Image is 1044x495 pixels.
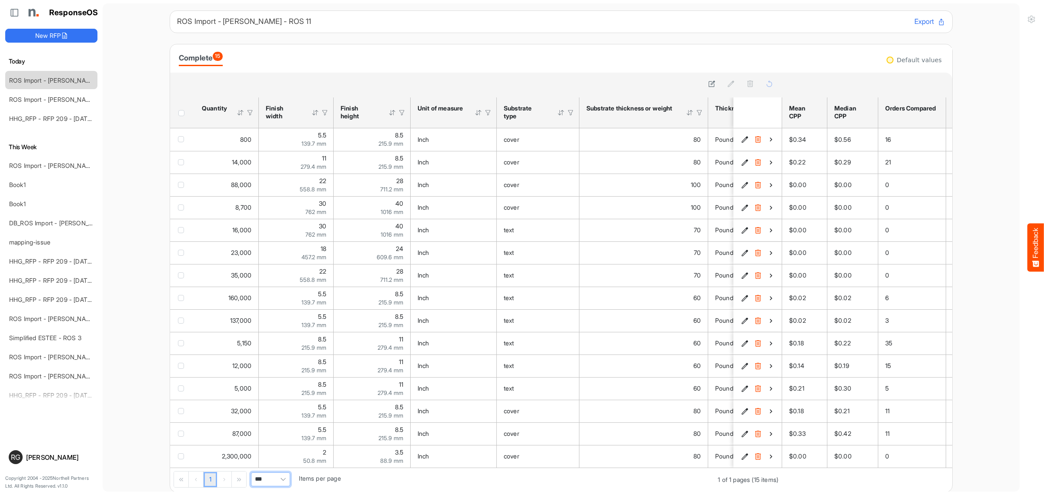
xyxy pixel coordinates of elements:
span: 22 [319,177,326,184]
td: 5.5 is template cell Column Header httpsnorthellcomontologiesmapping-rulesmeasurementhasfinishsiz... [259,287,334,309]
td: $0.18 is template cell Column Header mean-cpp [782,400,827,422]
td: 8.5 is template cell Column Header httpsnorthellcomontologiesmapping-rulesmeasurementhasfinishsiz... [334,400,411,422]
td: checkbox [170,241,195,264]
a: ROS Import - [PERSON_NAME] - Final (short) [9,353,135,361]
a: mapping-issue [9,238,50,246]
td: 8638f6fd-3a49-4f00-8767-2f7d4c4319e6 is template cell Column Header [733,287,783,309]
td: 0 is template cell Column Header orders-compared [878,219,946,241]
td: cover is template cell Column Header httpsnorthellcomontologiesmapping-rulesmaterialhassubstratem... [497,174,579,196]
h6: This Week [5,142,97,152]
a: DB_ROS Import - [PERSON_NAME] - ROS 4 [9,219,132,227]
td: checkbox [170,287,195,309]
td: text is template cell Column Header httpsnorthellcomontologiesmapping-rulesmaterialhassubstratema... [497,355,579,377]
div: Mean CPP [789,104,817,120]
td: $0.00 is template cell Column Header median-cpp [827,445,878,468]
td: Pound is template cell Column Header httpsnorthellcomontologiesmapping-rulesmaterialhasmaterialth... [708,400,821,422]
td: $0.21 is template cell Column Header median-cpp [827,400,878,422]
div: Thickness or weight unit [715,104,787,112]
td: checkbox [170,400,195,422]
span: 14,000 [232,158,251,166]
td: 22 is template cell Column Header httpsnorthellcomontologiesmapping-rulesmeasurementhasfinishsize... [259,174,334,196]
td: 28 is template cell Column Header httpsnorthellcomontologiesmapping-rulesmeasurementhasfinishsize... [334,264,411,287]
td: 73aa0067-cbc4-4319-b678-742c6ba79ec0 is template cell Column Header [733,445,783,468]
button: View [766,452,775,461]
span: $0.29 [834,158,851,166]
td: Inch is template cell Column Header httpsnorthellcomontologiesmapping-rulesmeasurementhasunitofme... [411,309,497,332]
td: 80 is template cell Column Header httpsnorthellcomontologiesmapping-rulesmaterialhasmaterialthick... [579,422,708,445]
td: 4e86cd9a-04af-40f3-ad46-3bcd3f1e340e is template cell Column Header [733,241,783,264]
td: 60 is template cell Column Header httpsnorthellcomontologiesmapping-rulesmaterialhasmaterialthick... [579,287,708,309]
td: 30 is template cell Column Header httpsnorthellcomontologiesmapping-rulesmeasurementhasfinishsize... [259,196,334,219]
td: Pound is template cell Column Header httpsnorthellcomontologiesmapping-rulesmaterialhasmaterialth... [708,309,821,332]
td: 70 is template cell Column Header httpsnorthellcomontologiesmapping-rulesmaterialhasmaterialthick... [579,219,708,241]
div: Complete [179,52,223,64]
td: text is template cell Column Header httpsnorthellcomontologiesmapping-rulesmaterialhassubstratema... [497,219,579,241]
td: $0.00 is template cell Column Header mean-cpp [782,219,827,241]
td: 22 is template cell Column Header httpsnorthellcomontologiesmapping-rulesmeasurementhasfinishsize... [259,264,334,287]
td: Inch is template cell Column Header httpsnorthellcomontologiesmapping-rulesmeasurementhasunitofme... [411,422,497,445]
span: cover [504,158,519,166]
td: 9956b159-7da0-4146-8c6b-b028266f59f7 is template cell Column Header [733,264,783,287]
td: cover is template cell Column Header httpsnorthellcomontologiesmapping-rulesmaterialhassubstratem... [497,151,579,174]
span: 11 [322,154,326,162]
td: 5 is template cell Column Header orders-compared [878,377,946,400]
td: $0.22 is template cell Column Header mean-cpp [782,151,827,174]
td: 80 is template cell Column Header httpsnorthellcomontologiesmapping-rulesmaterialhasmaterialthick... [579,128,708,151]
td: $0.00 is template cell Column Header median-cpp [827,241,878,264]
td: Pound is template cell Column Header httpsnorthellcomontologiesmapping-rulesmaterialhasmaterialth... [708,422,821,445]
td: Pound is template cell Column Header httpsnorthellcomontologiesmapping-rulesmaterialhasmaterialth... [708,219,821,241]
span: 16 [885,136,891,143]
td: cover is template cell Column Header httpsnorthellcomontologiesmapping-rulesmaterialhassubstratem... [497,400,579,422]
td: 5000 is template cell Column Header httpsnorthellcomontologiesmapping-rulesorderhasquantity [195,377,259,400]
td: cover is template cell Column Header httpsnorthellcomontologiesmapping-rulesmaterialhassubstratem... [497,128,579,151]
td: 0 is template cell Column Header orders-compared [878,174,946,196]
span: $0.22 [789,158,806,166]
button: View [766,158,775,167]
a: ROS Import - [PERSON_NAME] - ROS 4 [9,315,121,322]
td: 160000 is template cell Column Header httpsnorthellcomontologiesmapping-rulesorderhasquantity [195,287,259,309]
td: 100 is template cell Column Header httpsnorthellcomontologiesmapping-rulesmaterialhasmaterialthic... [579,174,708,196]
td: Inch is template cell Column Header httpsnorthellcomontologiesmapping-rulesmeasurementhasunitofme... [411,332,497,355]
td: $0.21 is template cell Column Header mean-cpp [782,377,827,400]
td: 11 is template cell Column Header httpsnorthellcomontologiesmapping-rulesmeasurementhasfinishsize... [334,332,411,355]
button: Edit [740,203,749,212]
td: $0.34 is template cell Column Header mean-cpp [782,128,827,151]
a: ROS Import - [PERSON_NAME] - ROS 11 [9,77,122,84]
td: text is template cell Column Header httpsnorthellcomontologiesmapping-rulesmaterialhassubstratema... [497,287,579,309]
button: Delete [753,429,762,438]
span: 215.9 mm [378,140,403,147]
td: Inch is template cell Column Header httpsnorthellcomontologiesmapping-rulesmeasurementhasunitofme... [411,128,497,151]
button: Delete [753,384,762,393]
td: 8.5 is template cell Column Header httpsnorthellcomontologiesmapping-rulesmeasurementhasfinishsiz... [334,128,411,151]
td: 18 is template cell Column Header httpsnorthellcomontologiesmapping-rulesmeasurementhasfinishsize... [259,241,334,264]
td: a88f052c-df3c-45e0-8d9b-cc5c91c7fbd7 is template cell Column Header [733,151,783,174]
span: 139.7 mm [301,140,326,147]
td: $0.02 is template cell Column Header median-cpp [827,309,878,332]
button: Delete [753,203,762,212]
td: $0.29 is template cell Column Header median-cpp [827,151,878,174]
td: $0.00 is template cell Column Header mean-cpp [782,241,827,264]
span: Inch [418,158,429,166]
span: 15 [213,52,222,61]
td: 5150 is template cell Column Header httpsnorthellcomontologiesmapping-rulesorderhasquantity [195,332,259,355]
button: Delete [753,271,762,280]
div: Orders Compared [885,104,936,112]
td: 21 is template cell Column Header orders-compared [878,151,946,174]
td: cover is template cell Column Header httpsnorthellcomontologiesmapping-rulesmaterialhassubstratem... [497,445,579,468]
td: Inch is template cell Column Header httpsnorthellcomontologiesmapping-rulesmeasurementhasunitofme... [411,287,497,309]
td: checkbox [170,128,195,151]
button: View [766,294,775,302]
td: $0.30 is template cell Column Header median-cpp [827,377,878,400]
td: 15 is template cell Column Header orders-compared [878,355,946,377]
td: Inch is template cell Column Header httpsnorthellcomontologiesmapping-rulesmeasurementhasunitofme... [411,219,497,241]
button: Export [914,16,945,27]
button: Edit [740,452,749,461]
td: checkbox [170,422,195,445]
td: Pound is template cell Column Header httpsnorthellcomontologiesmapping-rulesmaterialhasmaterialth... [708,174,821,196]
button: View [766,248,775,257]
div: Go to last page [232,472,246,487]
span: 279.4 mm [301,163,326,170]
td: 8700 is template cell Column Header httpsnorthellcomontologiesmapping-rulesorderhasquantity [195,196,259,219]
img: Northell [24,4,41,21]
td: Inch is template cell Column Header httpsnorthellcomontologiesmapping-rulesmeasurementhasunitofme... [411,445,497,468]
